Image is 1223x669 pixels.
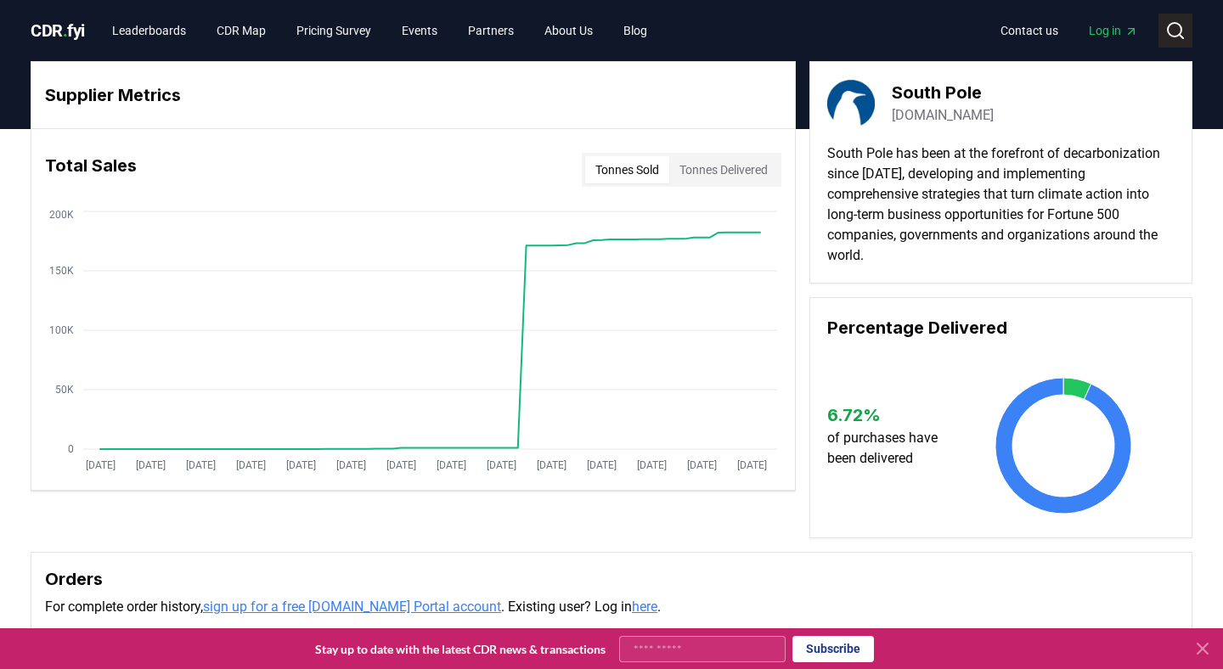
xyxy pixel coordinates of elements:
[236,459,266,471] tspan: [DATE]
[669,156,778,183] button: Tonnes Delivered
[827,79,875,126] img: South Pole-logo
[827,402,954,428] h3: 6.72 %
[45,597,1178,617] p: For complete order history, . Existing user? Log in .
[827,428,954,469] p: of purchases have been delivered
[99,15,200,46] a: Leaderboards
[203,15,279,46] a: CDR Map
[610,15,661,46] a: Blog
[454,15,527,46] a: Partners
[531,15,606,46] a: About Us
[49,265,74,277] tspan: 150K
[336,459,366,471] tspan: [DATE]
[86,459,116,471] tspan: [DATE]
[55,384,74,396] tspan: 50K
[487,459,516,471] tspan: [DATE]
[827,143,1175,266] p: South Pole has been at the forefront of decarbonization since [DATE], developing and implementing...
[45,82,781,108] h3: Supplier Metrics
[63,20,68,41] span: .
[186,459,216,471] tspan: [DATE]
[31,19,85,42] a: CDR.fyi
[386,459,416,471] tspan: [DATE]
[632,599,657,615] a: here
[585,156,669,183] button: Tonnes Sold
[892,105,994,126] a: [DOMAIN_NAME]
[892,80,994,105] h3: South Pole
[49,324,74,336] tspan: 100K
[286,459,316,471] tspan: [DATE]
[687,459,717,471] tspan: [DATE]
[1075,15,1152,46] a: Log in
[99,15,661,46] nav: Main
[49,209,74,221] tspan: 200K
[203,599,501,615] a: sign up for a free [DOMAIN_NAME] Portal account
[987,15,1072,46] a: Contact us
[987,15,1152,46] nav: Main
[136,459,166,471] tspan: [DATE]
[637,459,667,471] tspan: [DATE]
[737,459,767,471] tspan: [DATE]
[587,459,617,471] tspan: [DATE]
[31,20,85,41] span: CDR fyi
[437,459,466,471] tspan: [DATE]
[537,459,566,471] tspan: [DATE]
[827,315,1175,340] h3: Percentage Delivered
[388,15,451,46] a: Events
[45,153,137,187] h3: Total Sales
[68,443,74,455] tspan: 0
[45,566,1178,592] h3: Orders
[1089,22,1138,39] span: Log in
[283,15,385,46] a: Pricing Survey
